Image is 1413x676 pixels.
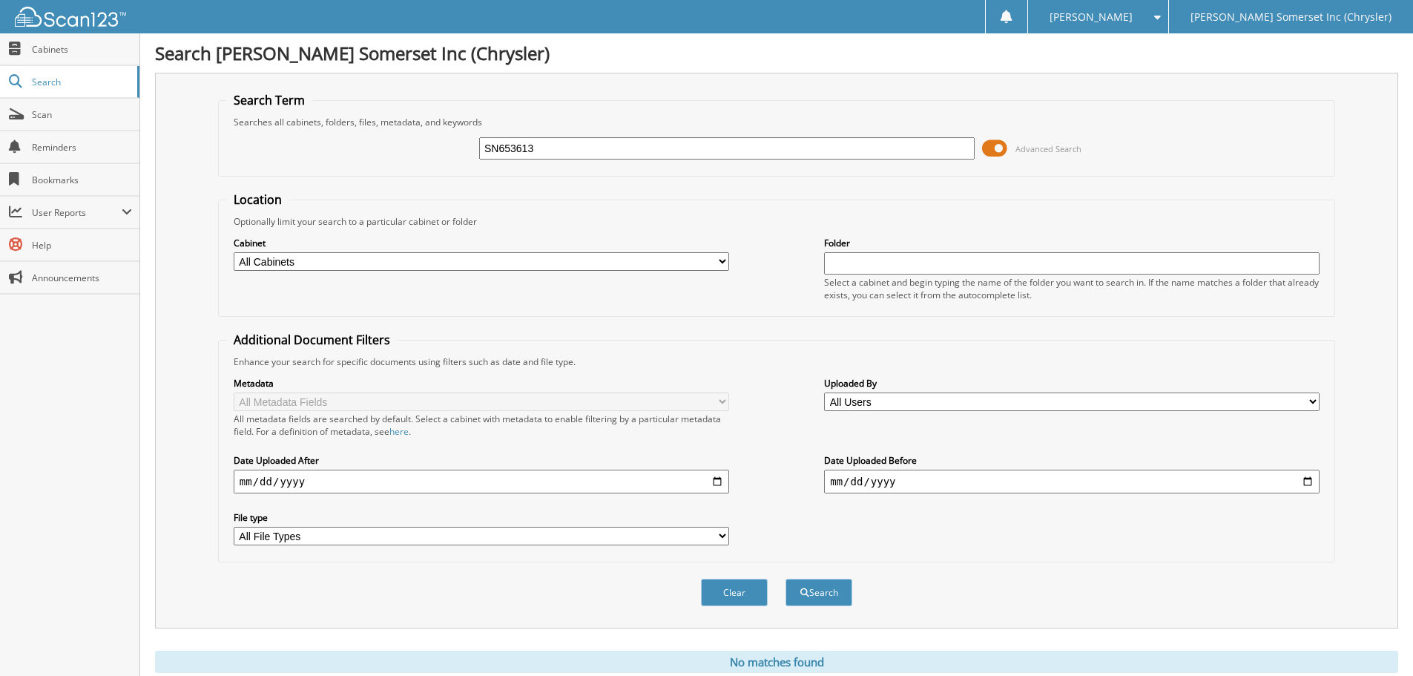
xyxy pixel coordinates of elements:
[234,377,729,390] label: Metadata
[155,41,1398,65] h1: Search [PERSON_NAME] Somerset Inc (Chrysler)
[32,239,132,252] span: Help
[32,141,132,154] span: Reminders
[824,276,1320,301] div: Select a cabinet and begin typing the name of the folder you want to search in. If the name match...
[234,511,729,524] label: File type
[824,377,1320,390] label: Uploaded By
[1015,143,1081,154] span: Advanced Search
[824,237,1320,249] label: Folder
[32,43,132,56] span: Cabinets
[226,355,1327,368] div: Enhance your search for specific documents using filters such as date and file type.
[785,579,852,606] button: Search
[155,651,1398,673] div: No matches found
[234,237,729,249] label: Cabinet
[226,116,1327,128] div: Searches all cabinets, folders, files, metadata, and keywords
[234,470,729,493] input: start
[824,470,1320,493] input: end
[15,7,126,27] img: scan123-logo-white.svg
[32,108,132,121] span: Scan
[701,579,768,606] button: Clear
[824,454,1320,467] label: Date Uploaded Before
[32,76,130,88] span: Search
[226,92,312,108] legend: Search Term
[32,206,122,219] span: User Reports
[389,425,409,438] a: here
[226,215,1327,228] div: Optionally limit your search to a particular cabinet or folder
[32,174,132,186] span: Bookmarks
[234,413,729,438] div: All metadata fields are searched by default. Select a cabinet with metadata to enable filtering b...
[226,191,289,208] legend: Location
[234,454,729,467] label: Date Uploaded After
[1190,13,1391,22] span: [PERSON_NAME] Somerset Inc (Chrysler)
[226,332,398,348] legend: Additional Document Filters
[32,272,132,284] span: Announcements
[1050,13,1133,22] span: [PERSON_NAME]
